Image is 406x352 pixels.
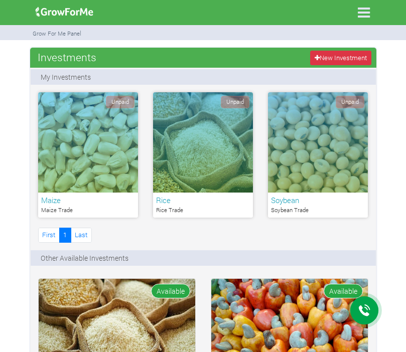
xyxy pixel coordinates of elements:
[41,253,128,263] p: Other Available Investments
[271,196,365,205] h6: Soybean
[38,228,60,242] a: First
[310,51,371,65] a: New Investment
[221,96,249,108] span: Unpaid
[271,206,365,215] p: Soybean Trade
[41,206,135,215] p: Maize Trade
[41,72,91,82] p: My Investments
[324,284,363,298] span: Available
[59,228,71,242] a: 1
[33,30,81,37] small: Grow For Me Panel
[336,96,364,108] span: Unpaid
[41,196,135,205] h6: Maize
[153,92,253,218] a: Unpaid Rice Rice Trade
[156,196,250,205] h6: Rice
[71,228,92,242] a: Last
[38,228,92,242] nav: Page Navigation
[106,96,134,108] span: Unpaid
[151,284,190,298] span: Available
[38,92,138,218] a: Unpaid Maize Maize Trade
[32,2,97,22] img: growforme image
[268,92,368,218] a: Unpaid Soybean Soybean Trade
[156,206,250,215] p: Rice Trade
[35,47,99,67] span: Investments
